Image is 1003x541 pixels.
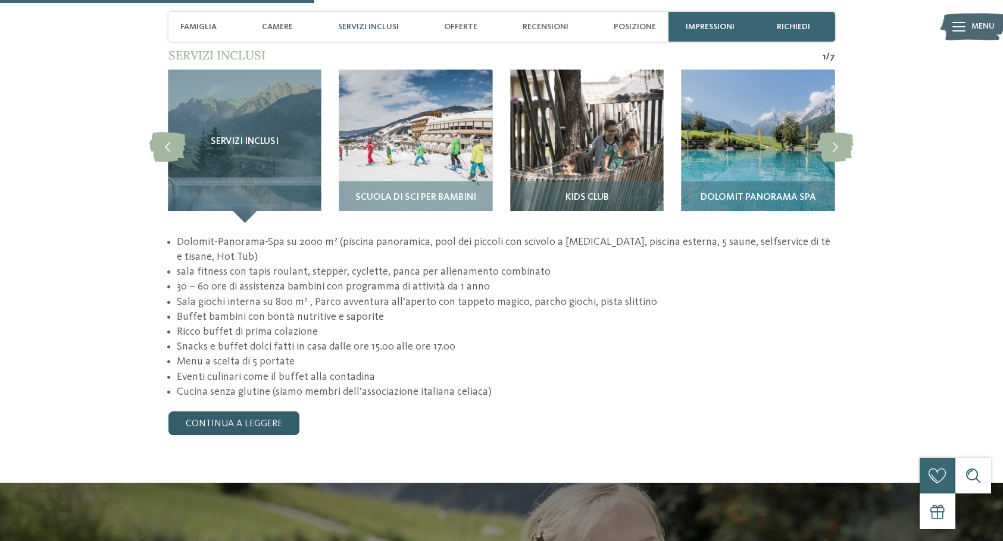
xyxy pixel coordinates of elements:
li: Snacks e buffet dolci fatti in casa dalle ore 15.00 alle ore 17.00 [177,339,835,354]
span: 7 [830,51,835,64]
span: Recensioni [523,22,568,32]
li: Dolomit-Panorama-Spa su 2000 m² (piscina panoramica, pool dei piccoli con scivolo a [MEDICAL_DATA... [177,235,835,265]
span: 1 [822,51,826,64]
span: Camere [262,22,293,32]
span: Scuola di sci per bambini [355,193,476,203]
li: sala fitness con tapis roulant, stepper, cyclette, panca per allenamento combinato [177,265,835,279]
span: / [826,51,830,64]
li: Ricco buffet di prima colazione [177,325,835,339]
span: Servizi inclusi [168,48,265,62]
span: richiedi [777,22,810,32]
span: Dolomit Panorama SPA [701,193,816,203]
li: Cucina senza glutine (siamo membri dell’associazione italiana celiaca) [177,385,835,400]
li: 30 – 60 ore di assistenza bambini con programma di attività da 1 anno [177,279,835,294]
img: Il nostro family hotel a Sesto, il vostro rifugio sulle Dolomiti. [510,70,663,222]
li: Sala giochi interna su 800 m² , Parco avventura all’aperto con tappeto magico, parcho giochi, pis... [177,295,835,310]
li: Menu a scelta di 5 portate [177,354,835,369]
li: Eventi culinari come il buffet alla contadina [177,370,835,385]
span: Impressioni [686,22,735,32]
li: Buffet bambini con bontà nutritive e saporite [177,310,835,325]
span: Servizi inclusi [338,22,399,32]
span: Offerte [444,22,477,32]
img: Il nostro family hotel a Sesto, il vostro rifugio sulle Dolomiti. [682,70,835,222]
span: Servizi inclusi [211,137,279,147]
span: Kids Club [565,193,609,203]
img: Il nostro family hotel a Sesto, il vostro rifugio sulle Dolomiti. [339,70,492,222]
a: continua a leggere [168,411,299,435]
span: Famiglia [180,22,217,32]
span: Posizione [614,22,656,32]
